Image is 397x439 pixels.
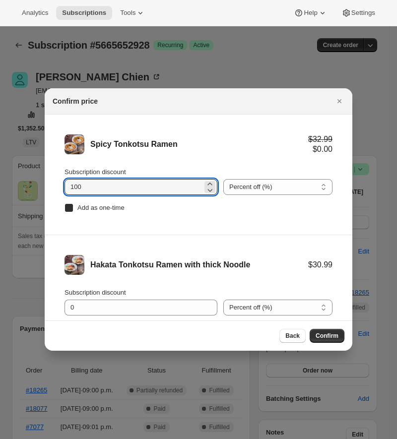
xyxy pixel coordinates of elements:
[308,144,332,154] div: $0.00
[65,134,84,154] img: Spicy Tonkotsu Ramen
[22,9,48,17] span: Analytics
[120,9,135,17] span: Tools
[308,260,332,270] div: $30.99
[56,6,112,20] button: Subscriptions
[53,96,98,106] h2: Confirm price
[77,204,125,211] span: Add as one-time
[332,94,346,108] button: Close
[304,9,317,17] span: Help
[90,260,308,270] div: Hakata Tonkotsu Ramen with thick Noodle
[114,6,151,20] button: Tools
[90,139,308,149] div: Spicy Tonkotsu Ramen
[62,9,106,17] span: Subscriptions
[65,289,126,296] span: Subscription discount
[351,9,375,17] span: Settings
[316,332,338,340] span: Confirm
[288,6,333,20] button: Help
[335,6,381,20] button: Settings
[285,332,300,340] span: Back
[310,329,344,343] button: Confirm
[308,134,332,144] div: $32.99
[65,255,84,275] img: Hakata Tonkotsu Ramen with thick Noodle
[65,168,126,176] span: Subscription discount
[16,6,54,20] button: Analytics
[279,329,306,343] button: Back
